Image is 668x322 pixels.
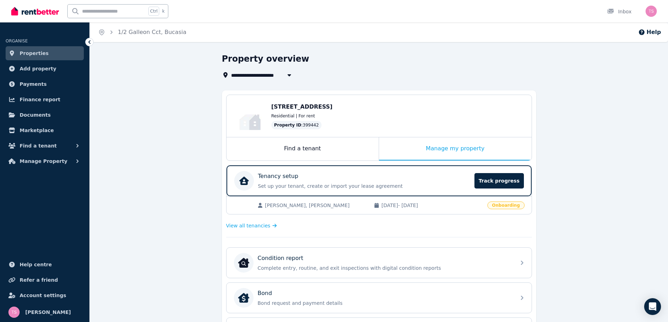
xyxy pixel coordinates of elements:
[227,165,532,196] a: Tenancy setupSet up your tenant, create or import your lease agreementTrack progress
[379,137,532,160] div: Manage my property
[227,283,532,313] a: BondBondBond request and payment details
[222,53,309,64] h1: Property overview
[20,142,57,150] span: Find a tenant
[638,28,661,36] button: Help
[6,123,84,137] a: Marketplace
[6,93,84,107] a: Finance report
[162,8,164,14] span: k
[265,202,367,209] span: [PERSON_NAME], [PERSON_NAME]
[20,64,56,73] span: Add property
[474,173,524,189] span: Track progress
[20,291,66,300] span: Account settings
[258,300,512,307] p: Bond request and payment details
[646,6,657,17] img: Tanya Scifleet
[6,39,28,43] span: ORGANISE
[258,265,512,272] p: Complete entry, routine, and exit inspections with digital condition reports
[20,157,67,165] span: Manage Property
[258,289,272,297] p: Bond
[607,8,632,15] div: Inbox
[487,201,524,209] span: Onboarding
[258,254,303,262] p: Condition report
[20,276,58,284] span: Refer a friend
[271,121,322,129] div: : 399442
[6,154,84,168] button: Manage Property
[227,137,379,160] div: Find a tenant
[6,62,84,76] a: Add property
[20,80,47,88] span: Payments
[11,6,59,16] img: RentBetter
[238,257,249,268] img: Condition report
[6,77,84,91] a: Payments
[20,49,49,57] span: Properties
[258,172,298,180] p: Tenancy setup
[382,202,483,209] span: [DATE] - [DATE]
[271,103,333,110] span: [STREET_ADDRESS]
[20,95,60,104] span: Finance report
[118,29,187,35] a: 1/2 Galleon Cct, Bucasia
[258,183,471,190] p: Set up your tenant, create or import your lease agreement
[644,298,661,315] div: Open Intercom Messenger
[226,222,270,229] span: View all tenancies
[148,7,159,16] span: Ctrl
[20,260,52,269] span: Help centre
[6,288,84,302] a: Account settings
[6,46,84,60] a: Properties
[6,273,84,287] a: Refer a friend
[25,308,71,316] span: [PERSON_NAME]
[238,292,249,303] img: Bond
[20,126,54,135] span: Marketplace
[227,248,532,278] a: Condition reportCondition reportComplete entry, routine, and exit inspections with digital condit...
[20,111,51,119] span: Documents
[226,222,277,229] a: View all tenancies
[6,258,84,272] a: Help centre
[8,307,20,318] img: Tanya Scifleet
[271,113,315,119] span: Residential | For rent
[274,122,302,128] span: Property ID
[6,139,84,153] button: Find a tenant
[6,108,84,122] a: Documents
[90,22,195,42] nav: Breadcrumb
